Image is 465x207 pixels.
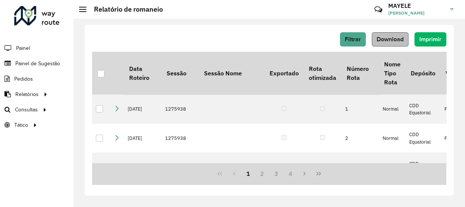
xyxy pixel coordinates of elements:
[283,166,298,181] button: 4
[124,124,161,153] td: [DATE]
[405,153,440,182] td: CDD Equatorial
[341,94,379,124] td: 1
[14,121,28,129] span: Tático
[370,1,386,18] a: Contato Rápido
[86,5,163,13] h2: Relatório de romaneio
[340,32,366,46] button: Filtrar
[379,153,405,182] td: Normal
[379,124,405,153] td: Normal
[269,166,283,181] button: 3
[304,52,341,94] th: Rota otimizada
[372,32,408,46] button: Download
[414,32,446,46] button: Imprimir
[14,75,33,83] span: Pedidos
[311,166,326,181] button: Last Page
[255,166,269,181] button: 2
[388,2,444,9] h3: MAYELE
[377,36,404,42] span: Download
[161,153,199,182] td: 1275938
[124,94,161,124] td: [DATE]
[341,153,379,182] td: 3
[297,166,311,181] button: Next Page
[341,52,379,94] th: Número Rota
[161,52,199,94] th: Sessão
[379,94,405,124] td: Normal
[405,94,440,124] td: CDD Equatorial
[15,106,38,114] span: Consultas
[241,166,255,181] button: 1
[419,36,441,42] span: Imprimir
[161,124,199,153] td: 1275938
[16,44,30,52] span: Painel
[379,52,405,94] th: Nome Tipo Rota
[264,52,304,94] th: Exportado
[388,10,444,16] span: [PERSON_NAME]
[124,52,161,94] th: Data Roteiro
[405,52,440,94] th: Depósito
[124,153,161,182] td: [DATE]
[15,90,39,98] span: Relatórios
[341,124,379,153] td: 2
[15,60,60,67] span: Painel de Sugestão
[161,94,199,124] td: 1275938
[199,52,264,94] th: Sessão Nome
[405,124,440,153] td: CDD Equatorial
[345,36,361,42] span: Filtrar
